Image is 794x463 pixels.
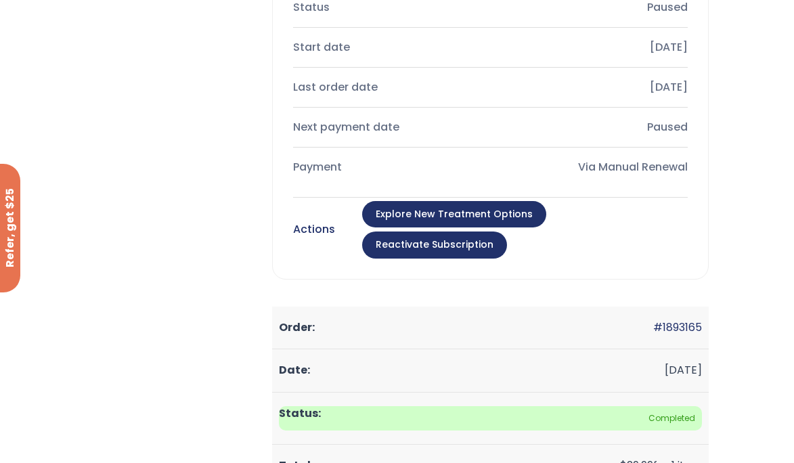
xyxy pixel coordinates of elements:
[293,220,335,239] div: Actions
[653,319,702,335] a: #1893165
[279,406,702,431] span: Completed
[293,38,483,57] div: Start date
[293,78,483,97] div: Last order date
[498,78,688,97] div: [DATE]
[498,118,688,137] div: Paused
[665,362,702,378] time: [DATE]
[498,158,688,177] div: Via Manual Renewal
[498,38,688,57] div: [DATE]
[293,158,483,177] div: Payment
[293,118,483,137] div: Next payment date
[362,231,507,259] a: Reactivate Subscription
[362,201,546,228] a: Explore New Treatment Options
